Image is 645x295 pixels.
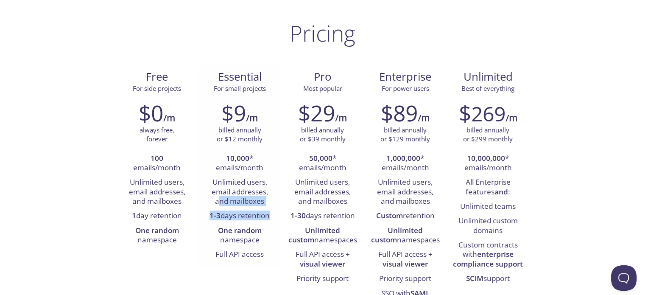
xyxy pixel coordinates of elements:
li: days retention [288,209,357,223]
h6: /m [246,111,258,125]
li: Unlimited users, email addresses, and mailboxes [370,175,440,209]
li: * emails/month [205,152,275,176]
li: namespaces [288,224,357,248]
h2: $89 [381,100,418,126]
li: namespaces [370,224,440,248]
strong: One random [135,225,179,235]
span: Pro [288,70,357,84]
strong: 1 [132,211,136,220]
li: * emails/month [453,152,523,176]
strong: 50,000 [309,153,332,163]
li: namespace [205,224,275,248]
li: * emails/month [288,152,357,176]
span: For power users [382,84,429,93]
li: Unlimited teams [453,199,523,214]
li: emails/month [122,152,192,176]
li: Full API access [205,247,275,262]
li: Unlimited users, email addresses, and mailboxes [288,175,357,209]
p: billed annually or $12 monthly [217,126,262,144]
li: Unlimited users, email addresses, and mailboxes [122,175,192,209]
strong: visual viewer [383,259,428,269]
strong: 1-3 [209,211,221,220]
span: For side projects [133,84,181,93]
iframe: Help Scout Beacon - Open [611,265,637,291]
strong: SCIM [466,273,483,283]
strong: Unlimited custom [371,225,423,244]
p: billed annually or $299 monthly [463,126,513,144]
strong: and [494,187,508,197]
strong: 1,000,000 [386,153,420,163]
span: Free [123,70,192,84]
p: billed annually or $39 monthly [300,126,346,144]
strong: Custom [376,211,403,220]
span: Enterprise [371,70,440,84]
li: retention [370,209,440,223]
li: days retention [205,209,275,223]
li: Full API access + [288,247,357,272]
p: always free, forever [140,126,174,144]
span: For small projects [214,84,266,93]
span: Best of everything [461,84,514,93]
li: Full API access + [370,247,440,272]
strong: enterprise compliance support [453,249,523,268]
li: Priority support [370,272,440,286]
h2: $29 [298,100,335,126]
li: support [453,272,523,286]
strong: One random [218,225,262,235]
li: Unlimited users, email addresses, and mailboxes [205,175,275,209]
li: Custom contracts with [453,238,523,272]
h6: /m [505,111,517,125]
strong: 10,000 [226,153,249,163]
span: 269 [471,100,505,127]
h6: /m [163,111,175,125]
p: billed annually or $129 monthly [380,126,430,144]
strong: 10,000,000 [467,153,505,163]
h6: /m [335,111,347,125]
h2: $ [459,100,505,126]
strong: visual viewer [300,259,345,269]
li: * emails/month [370,152,440,176]
span: Essential [205,70,274,84]
li: Unlimited custom domains [453,214,523,238]
h2: $0 [139,100,163,126]
li: namespace [122,224,192,248]
strong: Unlimited custom [288,225,341,244]
h6: /m [418,111,430,125]
strong: 100 [151,153,163,163]
li: Priority support [288,272,357,286]
span: Most popular [303,84,342,93]
span: Unlimited [464,69,513,84]
h2: $9 [221,100,246,126]
li: All Enterprise features : [453,175,523,199]
h1: Pricing [290,20,355,46]
li: day retention [122,209,192,223]
strong: 1-30 [290,211,306,220]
